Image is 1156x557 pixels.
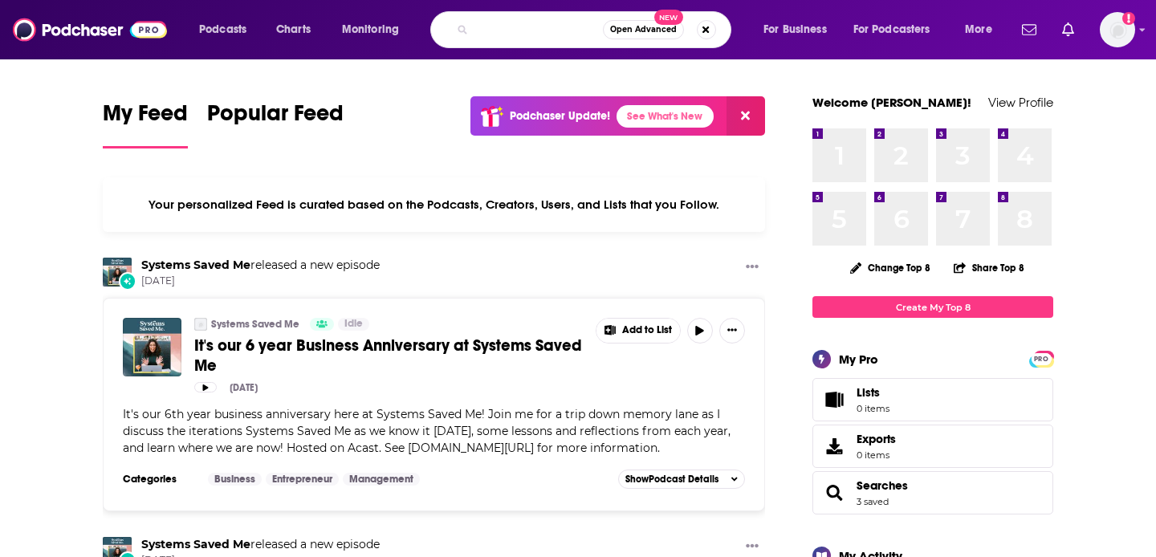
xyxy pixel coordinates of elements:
[857,432,896,446] span: Exports
[812,378,1053,421] a: Lists
[812,296,1053,318] a: Create My Top 8
[752,17,847,43] button: open menu
[207,100,344,148] a: Popular Feed
[812,425,1053,468] a: Exports
[654,10,683,25] span: New
[208,473,262,486] a: Business
[812,471,1053,514] span: Searches
[194,335,584,376] a: It's our 6 year Business Anniversary at Systems Saved Me
[141,537,380,552] h3: released a new episode
[119,272,136,290] div: New Episode
[276,18,311,41] span: Charts
[596,319,680,343] button: Show More Button
[1122,12,1135,25] svg: Add a profile image
[141,258,250,272] a: Systems Saved Me
[338,318,369,331] a: Idle
[818,388,850,411] span: Lists
[622,324,672,336] span: Add to List
[510,109,610,123] p: Podchaser Update!
[857,385,889,400] span: Lists
[625,474,718,485] span: Show Podcast Details
[342,18,399,41] span: Monitoring
[739,258,765,278] button: Show More Button
[853,18,930,41] span: For Podcasters
[843,17,954,43] button: open menu
[857,449,896,461] span: 0 items
[954,17,1012,43] button: open menu
[1100,12,1135,47] img: User Profile
[1032,352,1051,364] a: PRO
[103,177,765,232] div: Your personalized Feed is curated based on the Podcasts, Creators, Users, and Lists that you Follow.
[719,318,745,344] button: Show More Button
[839,352,878,367] div: My Pro
[123,407,731,455] span: It's our 6th year business anniversary here at Systems Saved Me! Join me for a trip down memory l...
[266,17,320,43] a: Charts
[141,274,380,288] span: [DATE]
[207,100,344,136] span: Popular Feed
[266,473,339,486] a: Entrepreneur
[331,17,420,43] button: open menu
[1056,16,1081,43] a: Show notifications dropdown
[194,318,207,331] img: Systems Saved Me
[194,335,582,376] span: It's our 6 year Business Anniversary at Systems Saved Me
[344,316,363,332] span: Idle
[988,95,1053,110] a: View Profile
[739,537,765,557] button: Show More Button
[857,385,880,400] span: Lists
[103,100,188,148] a: My Feed
[763,18,827,41] span: For Business
[618,470,745,489] button: ShowPodcast Details
[343,473,420,486] a: Management
[818,482,850,504] a: Searches
[857,478,908,493] a: Searches
[103,258,132,287] img: Systems Saved Me
[953,252,1025,283] button: Share Top 8
[141,537,250,551] a: Systems Saved Me
[1100,12,1135,47] button: Show profile menu
[1032,353,1051,365] span: PRO
[610,26,677,34] span: Open Advanced
[857,403,889,414] span: 0 items
[13,14,167,45] img: Podchaser - Follow, Share and Rate Podcasts
[857,496,889,507] a: 3 saved
[1100,12,1135,47] span: Logged in as sophiak
[818,435,850,457] span: Exports
[841,258,940,278] button: Change Top 8
[199,18,246,41] span: Podcasts
[230,382,258,393] div: [DATE]
[446,11,747,48] div: Search podcasts, credits, & more...
[211,318,299,331] a: Systems Saved Me
[103,100,188,136] span: My Feed
[141,258,380,273] h3: released a new episode
[812,95,971,110] a: Welcome [PERSON_NAME]!
[1016,16,1043,43] a: Show notifications dropdown
[965,18,992,41] span: More
[188,17,267,43] button: open menu
[123,318,181,376] img: It's our 6 year Business Anniversary at Systems Saved Me
[617,105,714,128] a: See What's New
[603,20,684,39] button: Open AdvancedNew
[474,17,603,43] input: Search podcasts, credits, & more...
[123,473,195,486] h3: Categories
